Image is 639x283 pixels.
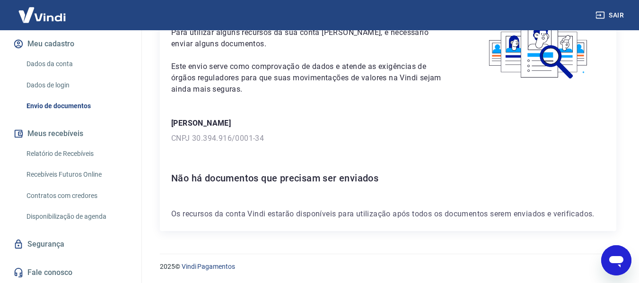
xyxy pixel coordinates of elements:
[160,262,616,272] p: 2025 ©
[23,96,130,116] a: Envio de documentos
[594,7,628,24] button: Sair
[23,186,130,206] a: Contratos com credores
[171,118,605,129] p: [PERSON_NAME]
[171,61,450,95] p: Este envio serve como comprovação de dados e atende as exigências de órgãos reguladores para que ...
[171,27,450,50] p: Para utilizar alguns recursos da sua conta [PERSON_NAME], é necessário enviar alguns documentos.
[171,171,605,186] h6: Não há documentos que precisam ser enviados
[171,208,605,220] p: Os recursos da conta Vindi estarão disponíveis para utilização após todos os documentos serem env...
[11,34,130,54] button: Meu cadastro
[23,144,130,163] a: Relatório de Recebíveis
[601,245,631,275] iframe: Botão para abrir a janela de mensagens, conversa em andamento
[23,165,130,184] a: Recebíveis Futuros Online
[23,76,130,95] a: Dados de login
[11,262,130,283] a: Fale conosco
[473,8,605,82] img: waiting_documents.41d9841a9773e5fdf392cede4d13b617.svg
[23,54,130,74] a: Dados da conta
[23,207,130,226] a: Disponibilização de agenda
[171,133,605,144] p: CNPJ 30.394.916/0001-34
[11,234,130,255] a: Segurança
[182,263,235,270] a: Vindi Pagamentos
[11,0,73,29] img: Vindi
[11,123,130,144] button: Meus recebíveis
